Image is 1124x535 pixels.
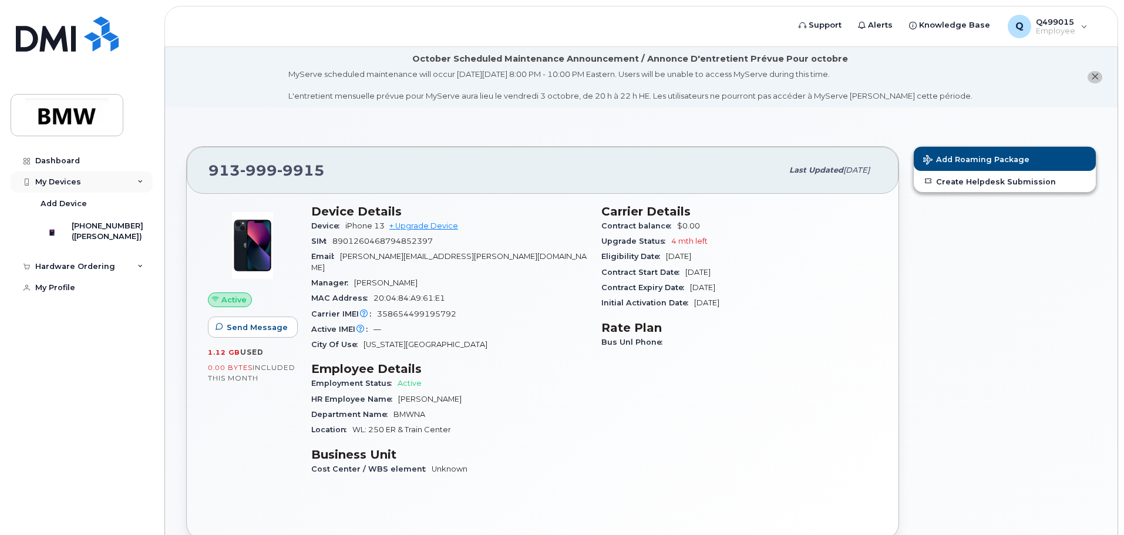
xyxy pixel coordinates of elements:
[377,309,456,318] span: 358654499195792
[601,321,877,335] h3: Rate Plan
[685,268,711,277] span: [DATE]
[332,237,433,245] span: 8901260468794852397
[240,348,264,356] span: used
[393,410,425,419] span: BMWNA
[389,221,458,230] a: + Upgrade Device
[789,166,843,174] span: Last updated
[1073,484,1115,526] iframe: Messenger Launcher
[208,348,240,356] span: 1.12 GB
[412,53,848,65] div: October Scheduled Maintenance Announcement / Annonce D'entretient Prévue Pour octobre
[311,379,398,388] span: Employment Status
[677,221,700,230] span: $0.00
[601,298,694,307] span: Initial Activation Date
[345,221,385,230] span: iPhone 13
[240,161,277,179] span: 999
[311,309,377,318] span: Carrier IMEI
[601,252,666,261] span: Eligibility Date
[311,425,352,434] span: Location
[208,161,325,179] span: 913
[208,363,295,382] span: included this month
[311,237,332,245] span: SIM
[227,322,288,333] span: Send Message
[288,69,972,102] div: MyServe scheduled maintenance will occur [DATE][DATE] 8:00 PM - 10:00 PM Eastern. Users will be u...
[373,294,445,302] span: 20:04:84:A9:61:E1
[914,147,1096,171] button: Add Roaming Package
[364,340,487,349] span: [US_STATE][GEOGRAPHIC_DATA]
[690,283,715,292] span: [DATE]
[311,410,393,419] span: Department Name
[311,252,340,261] span: Email
[208,364,253,372] span: 0.00 Bytes
[914,171,1096,192] a: Create Helpdesk Submission
[311,221,345,230] span: Device
[277,161,325,179] span: 9915
[601,237,671,245] span: Upgrade Status
[311,252,587,271] span: [PERSON_NAME][EMAIL_ADDRESS][PERSON_NAME][DOMAIN_NAME]
[601,204,877,218] h3: Carrier Details
[671,237,708,245] span: 4 mth left
[432,465,467,473] span: Unknown
[354,278,418,287] span: [PERSON_NAME]
[694,298,719,307] span: [DATE]
[208,317,298,338] button: Send Message
[311,362,587,376] h3: Employee Details
[843,166,870,174] span: [DATE]
[311,447,587,462] h3: Business Unit
[352,425,451,434] span: WL: 250 ER & Train Center
[311,294,373,302] span: MAC Address
[666,252,691,261] span: [DATE]
[923,155,1029,166] span: Add Roaming Package
[373,325,381,334] span: —
[1088,71,1102,83] button: close notification
[311,204,587,218] h3: Device Details
[398,379,422,388] span: Active
[311,395,398,403] span: HR Employee Name
[601,268,685,277] span: Contract Start Date
[311,278,354,287] span: Manager
[311,465,432,473] span: Cost Center / WBS element
[311,325,373,334] span: Active IMEI
[221,294,247,305] span: Active
[398,395,462,403] span: [PERSON_NAME]
[601,221,677,230] span: Contract balance
[601,283,690,292] span: Contract Expiry Date
[601,338,668,346] span: Bus Unl Phone
[311,340,364,349] span: City Of Use
[217,210,288,281] img: image20231002-3703462-1ig824h.jpeg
